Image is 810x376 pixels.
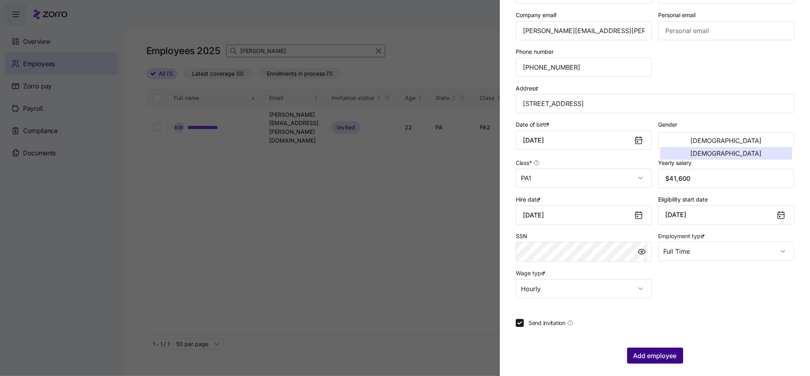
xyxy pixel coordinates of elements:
[516,120,551,129] label: Date of birth
[516,131,652,150] input: MM/DD/YYYY
[516,159,532,167] span: Class *
[658,232,707,241] label: Employment type
[516,21,652,40] input: Company email
[516,279,652,298] input: Select wage type
[658,169,794,188] input: Yearly salary
[658,195,708,204] label: Eligibility start date
[516,47,554,56] label: Phone number
[528,319,565,327] span: Send invitation
[516,206,652,225] input: MM/DD/YYYY
[658,11,695,20] label: Personal email
[658,159,692,167] label: Yearly salary
[691,137,762,144] span: [DEMOGRAPHIC_DATA]
[516,94,794,113] input: Address
[658,21,794,40] input: Personal email
[516,232,527,241] label: SSN
[691,150,762,157] span: [DEMOGRAPHIC_DATA]
[516,84,540,93] label: Address
[516,269,547,278] label: Wage type
[516,195,542,204] label: Hire date
[633,351,677,360] span: Add employee
[627,348,683,364] button: Add employee
[658,206,794,225] button: [DATE]
[516,11,559,20] label: Company email
[658,120,677,129] label: Gender
[516,168,652,188] input: Class
[516,58,652,77] input: Phone number
[658,242,794,261] input: Select employment type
